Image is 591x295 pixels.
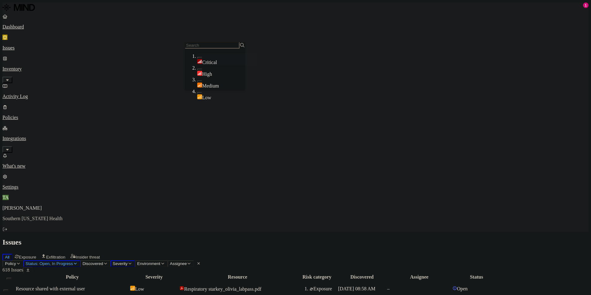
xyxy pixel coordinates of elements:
[2,104,589,120] a: Policies
[387,274,452,280] div: Assignee
[457,286,468,291] span: Open
[202,60,217,65] span: Critical
[2,195,9,200] span: TA
[2,45,589,51] p: Issues
[113,261,128,266] span: Severity
[202,95,211,100] span: Low
[2,238,589,246] h2: Issues
[3,289,8,291] button: Select row
[453,286,457,290] img: status-open.svg
[6,278,11,280] button: Select all
[338,286,376,291] span: [DATE] 08:58 AM
[19,255,36,259] span: Exposure
[338,274,386,280] div: Discovered
[309,286,337,292] div: Exposure
[16,286,85,291] span: Resource shared with external user
[2,153,589,169] a: What's new
[2,24,589,30] p: Dashboard
[583,2,589,8] div: 1
[2,267,23,272] span: 618 Issues
[2,216,589,221] p: Southern [US_STATE] Health
[185,42,240,49] input: Search
[2,14,589,30] a: Dashboard
[170,261,187,266] span: Assignee
[83,261,103,266] span: Discovered
[137,261,160,266] span: Environment
[130,274,178,280] div: Severity
[2,94,589,99] p: Activity Log
[2,115,589,120] p: Policies
[197,71,202,76] img: severity-high.svg
[2,163,589,169] p: What's new
[2,56,589,82] a: Inventory
[130,286,135,291] img: severity-low.svg
[184,286,261,292] span: Respiratory starkey_olivia_labpass.pdf
[197,94,202,99] img: severity-low.svg
[2,83,589,99] a: Activity Log
[202,71,212,77] span: High
[26,261,73,266] span: Status: Open, In Progress
[2,2,589,14] a: MIND
[387,286,390,291] span: –
[135,286,144,292] span: Low
[453,274,500,280] div: Status
[5,261,16,266] span: Policy
[2,184,589,190] p: Settings
[197,59,202,64] img: severity-critical.svg
[46,255,65,259] span: Exfiltration
[179,286,184,291] img: adobe-pdf.svg
[76,255,100,259] span: Insider threat
[16,274,129,280] div: Policy
[197,83,202,88] img: severity-medium.svg
[2,2,35,12] img: MIND
[2,174,589,190] a: Settings
[5,255,10,259] span: All
[2,35,589,51] a: Issues
[297,274,337,280] div: Risk category
[2,66,589,72] p: Inventory
[179,274,296,280] div: Resource
[202,83,219,88] span: Medium
[2,125,589,152] a: Integrations
[2,136,589,141] p: Integrations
